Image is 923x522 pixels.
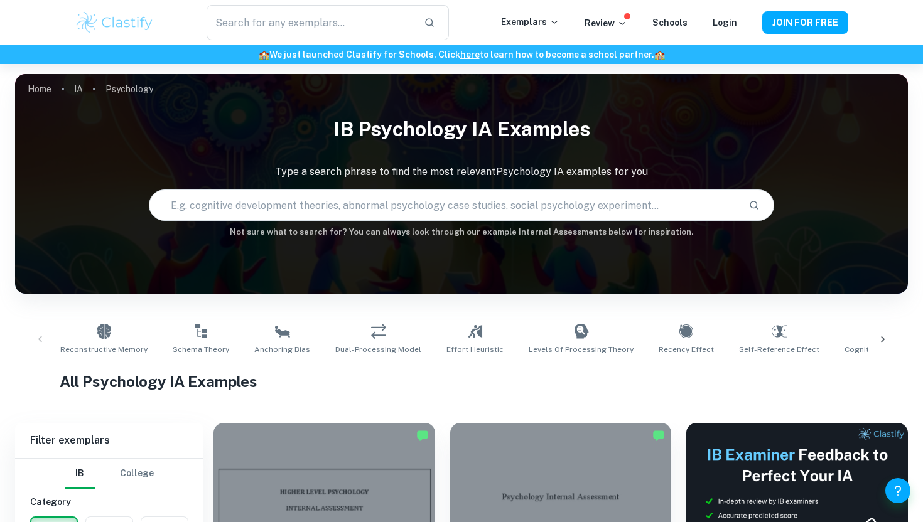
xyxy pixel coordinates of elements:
span: Recency Effect [659,344,714,355]
img: Marked [416,429,429,442]
a: here [460,50,480,60]
a: Home [28,80,51,98]
span: Self-Reference Effect [739,344,819,355]
span: Schema Theory [173,344,229,355]
button: Search [743,194,765,216]
img: Clastify logo [75,10,154,35]
span: Anchoring Bias [254,344,310,355]
h6: Filter exemplars [15,423,203,458]
h6: We just launched Clastify for Schools. Click to learn how to become a school partner. [3,48,920,61]
h6: Category [30,495,188,509]
button: Help and Feedback [885,478,910,503]
p: Type a search phrase to find the most relevant Psychology IA examples for you [15,164,908,179]
h6: Not sure what to search for? You can always look through our example Internal Assessments below f... [15,226,908,238]
span: Effort Heuristic [446,344,504,355]
img: Marked [652,429,665,442]
input: Search for any exemplars... [207,5,414,40]
span: Levels of Processing Theory [529,344,634,355]
button: College [120,459,154,489]
div: Filter type choice [65,459,154,489]
button: IB [65,459,95,489]
span: Reconstructive Memory [60,344,148,355]
h1: All Psychology IA Examples [60,370,863,393]
span: Dual-Processing Model [335,344,421,355]
button: JOIN FOR FREE [762,11,848,34]
p: Exemplars [501,15,559,29]
h1: IB Psychology IA examples [15,109,908,149]
a: Login [713,18,737,28]
span: 🏫 [259,50,269,60]
input: E.g. cognitive development theories, abnormal psychology case studies, social psychology experime... [149,188,738,223]
p: Review [585,16,627,30]
span: 🏫 [654,50,665,60]
p: Psychology [105,82,153,96]
a: IA [74,80,83,98]
a: Schools [652,18,688,28]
